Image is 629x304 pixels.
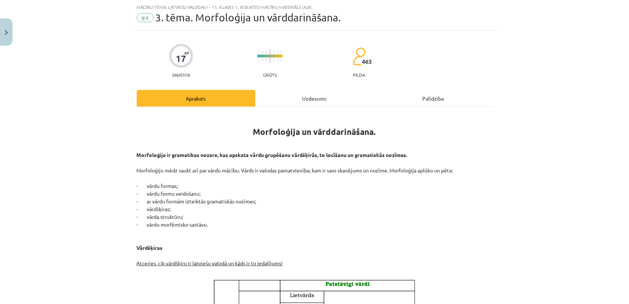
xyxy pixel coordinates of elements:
[273,51,274,53] img: icon-short-line-57e1e144782c952c97e751825c79c345078a6d821885a25fce030b3d8c18986b.svg
[137,151,408,158] strong: Morfoloģija ir gramatikas nozare, kas apskata vārdu grupēšanu vārdšķirās, to locīšanu un gramatis...
[184,51,189,55] span: XP
[253,126,376,137] b: Morfoloģija un vārddarināšana.
[277,51,278,53] img: icon-short-line-57e1e144782c952c97e751825c79c345078a6d821885a25fce030b3d8c18986b.svg
[262,59,263,61] img: icon-short-line-57e1e144782c952c97e751825c79c345078a6d821885a25fce030b3d8c18986b.svg
[374,90,493,106] div: Palīdzība
[137,4,493,10] div: Mācību tēma: Latviešu valodas i - 11. klases 1. ieskaites mācību materiāls (a,b)
[137,260,283,266] u: Atceries, cik vārdšķiru ir latviešu valodā un kāds ir to iedalījums!
[5,30,8,35] img: icon-close-lesson-0947bae3869378f0d4975bcd49f059093ad1ed9edebbc8119c70593378902aed.svg
[137,13,154,22] span: #4
[353,72,365,77] p: pilda
[137,151,493,275] p: Morfoloģiju mēdz saukt arī par vārdu mācību. Vārds ir valodas pamatvienība, kam ir savs skanējums...
[255,90,374,106] div: Uzdevums
[169,72,193,77] p: Saņemsi
[176,53,186,64] div: 17
[137,237,163,251] strong: Vārdšķiras
[362,58,372,65] span: 463
[263,72,277,77] p: Grūts
[137,90,255,106] div: Apraksts
[277,59,278,61] img: icon-short-line-57e1e144782c952c97e751825c79c345078a6d821885a25fce030b3d8c18986b.svg
[266,51,267,53] img: icon-short-line-57e1e144782c952c97e751825c79c345078a6d821885a25fce030b3d8c18986b.svg
[353,47,366,66] img: students-c634bb4e5e11cddfef0936a35e636f08e4e9abd3cc4e673bd6f9a4125e45ecb1.svg
[266,59,267,61] img: icon-short-line-57e1e144782c952c97e751825c79c345078a6d821885a25fce030b3d8c18986b.svg
[273,59,274,61] img: icon-short-line-57e1e144782c952c97e751825c79c345078a6d821885a25fce030b3d8c18986b.svg
[155,11,341,24] span: 3. tēma. Morfoloģija un vārddarināšana.
[262,51,263,53] img: icon-short-line-57e1e144782c952c97e751825c79c345078a6d821885a25fce030b3d8c18986b.svg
